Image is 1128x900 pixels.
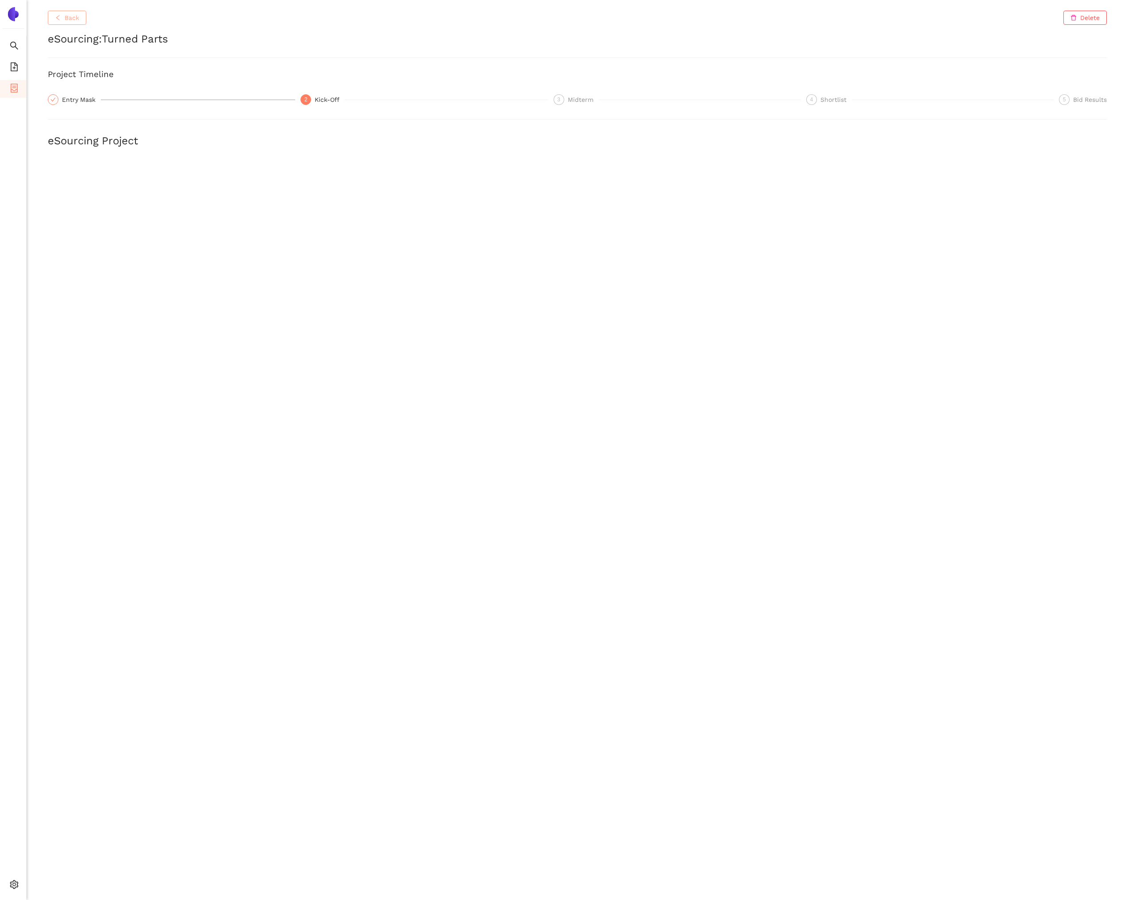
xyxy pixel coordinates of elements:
[50,97,56,102] span: check
[48,11,86,25] button: leftBack
[48,94,295,105] div: Entry Mask
[48,134,1107,149] h2: eSourcing Project
[315,94,345,105] div: Kick-Off
[10,877,19,895] span: setting
[10,81,19,98] span: container
[557,97,560,103] span: 3
[300,94,548,105] div: 2Kick-Off
[65,13,79,23] span: Back
[810,97,813,103] span: 4
[48,69,1107,80] h3: Project Timeline
[6,7,20,21] img: Logo
[1073,96,1107,103] span: Bid Results
[10,59,19,77] span: file-add
[1063,11,1107,25] button: deleteDelete
[10,38,19,56] span: search
[820,94,852,105] div: Shortlist
[1070,15,1077,22] span: delete
[48,32,1107,47] h2: eSourcing : Turned Parts
[1080,13,1100,23] span: Delete
[1063,97,1066,103] span: 5
[62,94,101,105] div: Entry Mask
[304,97,308,103] span: 2
[55,15,61,22] span: left
[568,94,599,105] div: Midterm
